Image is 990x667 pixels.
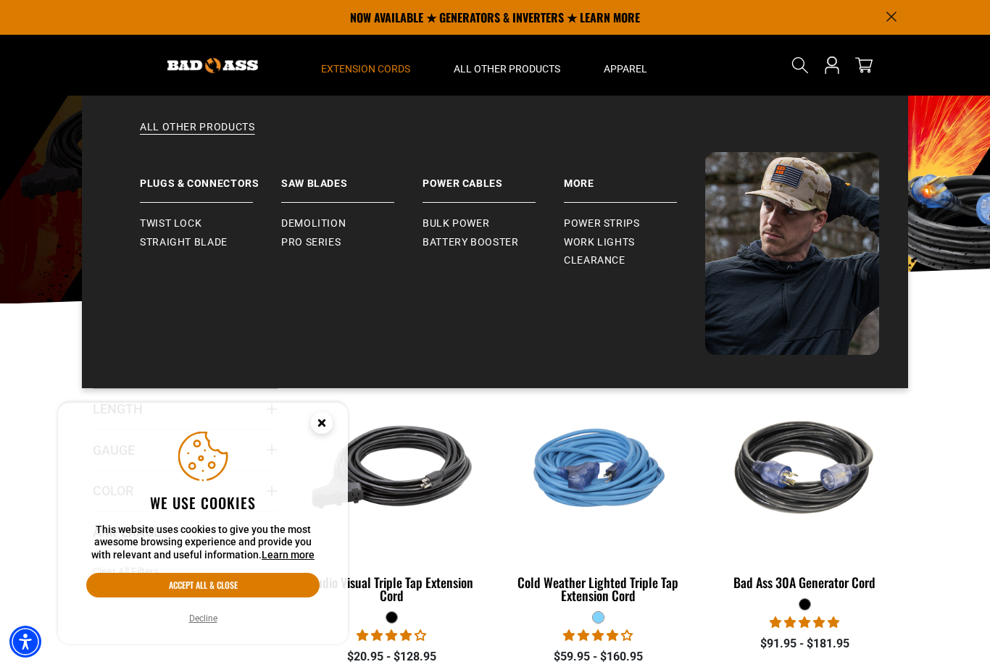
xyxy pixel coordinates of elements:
[563,629,633,642] span: 4.18 stars
[296,403,348,448] button: Close this option
[712,635,897,653] div: $91.95 - $181.95
[564,214,705,233] a: Power Strips
[712,377,897,597] a: black Bad Ass 30A Generator Cord
[281,236,341,249] span: Pro Series
[820,35,844,96] a: Open this option
[564,236,635,249] span: Work Lights
[432,35,582,96] summary: All Other Products
[140,214,281,233] a: Twist Lock
[713,385,896,551] img: black
[423,214,564,233] a: Bulk Power
[705,152,879,355] img: Bad Ass Extension Cords
[454,62,560,75] span: All Other Products
[507,385,689,551] img: Light Blue
[111,120,879,152] a: All Other Products
[770,616,839,629] span: 5.00 stars
[301,385,483,551] img: black
[262,549,315,561] a: This website uses cookies to give you the most awesome browsing experience and provide you with r...
[564,217,640,230] span: Power Strips
[86,524,320,562] p: This website uses cookies to give you the most awesome browsing experience and provide you with r...
[321,62,410,75] span: Extension Cords
[564,233,705,252] a: Work Lights
[86,573,320,597] button: Accept all & close
[506,648,691,666] div: $59.95 - $160.95
[712,576,897,589] div: Bad Ass 30A Generator Cord
[185,611,222,626] button: Decline
[423,236,519,249] span: Battery Booster
[357,629,426,642] span: 3.75 stars
[86,493,320,512] h2: We use cookies
[564,152,705,203] a: Battery Booster More Power Strips
[789,54,812,77] summary: Search
[506,377,691,611] a: Light Blue Cold Weather Lighted Triple Tap Extension Cord
[93,400,143,417] span: Length
[604,62,647,75] span: Apparel
[140,236,228,249] span: Straight Blade
[140,217,201,230] span: Twist Lock
[423,217,489,230] span: Bulk Power
[852,56,875,74] a: cart
[423,233,564,252] a: Battery Booster
[564,254,625,267] span: Clearance
[167,58,258,73] img: Bad Ass Extension Cords
[93,388,278,429] summary: Length
[423,152,564,203] a: Power Cables
[299,377,484,611] a: black Audio Visual Triple Tap Extension Cord
[58,403,348,645] aside: Cookie Consent
[281,152,423,203] a: Saw Blades
[281,233,423,252] a: Pro Series
[9,626,41,658] div: Accessibility Menu
[140,152,281,203] a: Plugs & Connectors
[299,648,484,666] div: $20.95 - $128.95
[506,576,691,602] div: Cold Weather Lighted Triple Tap Extension Cord
[140,233,281,252] a: Straight Blade
[281,214,423,233] a: Demolition
[281,217,346,230] span: Demolition
[564,251,705,270] a: Clearance
[299,576,484,602] div: Audio Visual Triple Tap Extension Cord
[299,35,432,96] summary: Extension Cords
[582,35,669,96] summary: Apparel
